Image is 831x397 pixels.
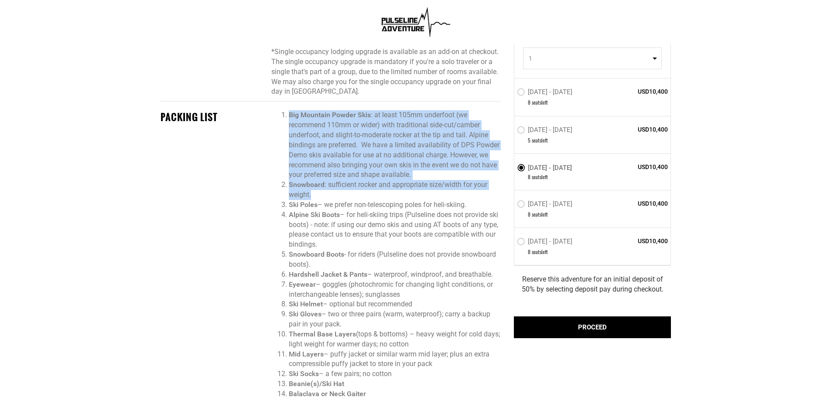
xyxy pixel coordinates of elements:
[271,47,500,97] p: *Single occupancy lodging upgrade is available as an add-on at checkout. The single occupancy upg...
[289,380,344,388] strong: Beanie(s)/Ski Hat
[605,88,668,96] span: USD10,400
[289,110,500,180] li: : at least 105mm underfoot (we recommend 110mm or wider) with traditional side-cut/camber underfo...
[528,136,530,144] span: 5
[289,200,318,209] strong: Ski Poles
[532,173,548,180] span: seat left
[289,310,321,318] strong: Ski Gloves
[514,316,671,338] div: PROCEED
[528,210,530,218] span: 8
[540,248,541,255] span: s
[289,370,319,378] strong: Ski Socks
[289,280,500,300] li: – goggles (photochromic for changing light conditions, or interchangeable lenses); sunglasses
[289,250,344,258] strong: Snowboard Boots
[289,309,500,329] li: – two or three pairs (warm, waterproof); carry a backup pair in your pack.
[540,173,541,180] span: s
[289,210,500,250] li: – for heli-skiing trips (Pulseline does not provide ski boots) - note: if using our demo skis and...
[289,330,356,338] strong: Thermal Base Layers
[289,349,500,370] li: – puffy jacket or similar warm mid layer; plus an extra compressible puffy jacket to store in you...
[517,126,575,136] label: [DATE] - [DATE]
[289,270,367,278] strong: Hardshell Jacket & Pants
[289,270,500,280] li: – waterproof, windproof, and breathable.
[540,210,541,218] span: s
[532,136,548,144] span: seat left
[529,54,650,63] span: 1
[540,136,541,144] span: s
[289,369,500,379] li: – a few pairs; no cotton
[528,99,530,106] span: 8
[289,350,324,358] strong: Mid Layers
[540,99,541,106] span: s
[289,280,316,288] strong: Eyewear
[289,180,500,200] li: : sufficient rocker and appropriate size/width for your weight.
[605,237,668,245] span: USD10,400
[532,99,548,106] span: seat left
[289,200,500,210] li: – we prefer non-telescoping poles for heli-skiing.
[161,110,265,124] div: PACKING LIST
[289,111,371,119] strong: Big Mountain Powder Skis
[532,210,548,218] span: seat left
[517,238,575,248] label: [DATE] - [DATE]
[517,88,575,99] label: [DATE] - [DATE]
[528,248,530,255] span: 8
[289,180,325,189] strong: Snowboard
[528,173,530,180] span: 8
[605,199,668,208] span: USD10,400
[378,4,453,39] img: 1638909355.png
[517,163,574,173] label: [DATE] - [DATE]
[514,265,671,303] div: Reserve this adventure for an initial deposit of 50% by selecting deposit pay during checkout.
[289,299,500,309] li: – optional but recommended
[517,200,575,210] label: [DATE] - [DATE]
[605,125,668,134] span: USD10,400
[289,300,323,308] strong: Ski Helmet
[605,163,668,171] span: USD10,400
[289,329,500,349] li: (tops & bottoms) – heavy weight for cold days; light weight for warmer days; no cotton
[523,48,662,70] button: 1
[289,250,500,270] li: - for riders (Pulseline does not provide snowboard boots).
[289,210,340,219] strong: Alpine Ski Boots
[532,248,548,255] span: seat left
